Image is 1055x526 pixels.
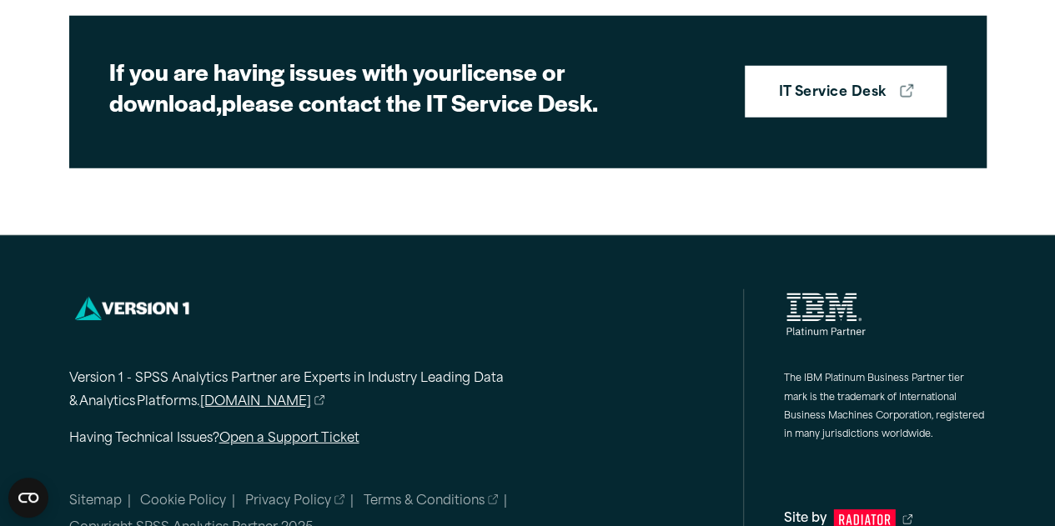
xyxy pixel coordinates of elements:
[784,370,987,445] p: The IBM Platinum Business Partner tier mark is the trademark of International Business Machines C...
[745,66,946,118] a: IT Service Desk
[109,54,565,119] strong: license or download,
[219,433,359,445] a: Open a Support Ticket
[364,492,499,512] a: Terms & Conditions
[69,428,570,452] p: Having Technical Issues?
[778,83,886,104] strong: IT Service Desk
[69,495,122,508] a: Sitemap
[140,495,226,508] a: Cookie Policy
[200,391,325,415] a: [DOMAIN_NAME]
[245,492,345,512] a: Privacy Policy
[8,478,48,518] button: Open CMP widget
[109,56,693,118] h2: If you are having issues with your please contact the IT Service Desk.
[69,368,570,416] p: Version 1 - SPSS Analytics Partner are Experts in Industry Leading Data & Analytics Platforms.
